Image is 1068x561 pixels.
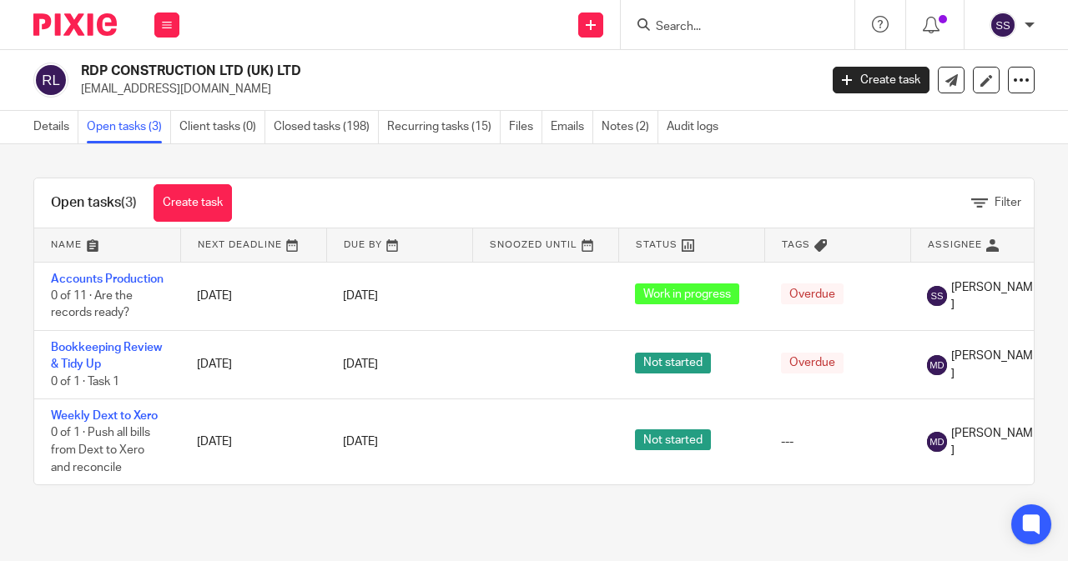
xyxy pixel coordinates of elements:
span: Not started [635,429,711,450]
h2: RDP CONSTRUCTION LTD (UK) LTD [81,63,662,80]
span: Snoozed Until [490,240,577,249]
img: svg%3E [33,63,68,98]
span: [DATE] [343,359,378,371]
td: [DATE] [180,330,326,398]
span: Filter [995,197,1021,208]
img: svg%3E [927,286,947,306]
span: [PERSON_NAME] [951,425,1040,459]
span: [PERSON_NAME] [951,348,1040,382]
div: --- [781,433,894,450]
a: Create task [154,184,232,222]
a: Recurring tasks (15) [387,111,501,143]
a: Weekly Dext to Xero [51,410,158,422]
img: Pixie [33,13,117,36]
a: Open tasks (3) [87,111,171,143]
a: Audit logs [667,111,727,143]
span: (3) [121,196,137,209]
a: Accounts Production [51,273,164,285]
span: [DATE] [343,436,378,448]
span: Not started [635,353,711,373]
img: svg%3E [927,355,947,375]
span: Work in progress [635,283,739,304]
a: Bookkeeping Review & Tidy Up [51,342,162,370]
img: svg%3E [927,432,947,452]
span: Status [636,240,678,249]
a: Create task [833,67,929,93]
span: Overdue [781,353,844,373]
a: Notes (2) [602,111,658,143]
a: Details [33,111,78,143]
span: [PERSON_NAME] [951,279,1040,313]
a: Closed tasks (198) [274,111,379,143]
td: [DATE] [180,262,326,330]
span: 0 of 1 · Task 1 [51,376,119,388]
span: [DATE] [343,290,378,302]
a: Files [509,111,542,143]
td: [DATE] [180,399,326,485]
img: svg%3E [990,12,1016,38]
span: 0 of 1 · Push all bills from Dext to Xero and reconcile [51,428,150,473]
a: Client tasks (0) [179,111,265,143]
span: 0 of 11 · Are the records ready? [51,290,133,319]
span: Tags [782,240,810,249]
p: [EMAIL_ADDRESS][DOMAIN_NAME] [81,81,808,98]
span: Overdue [781,283,844,304]
a: Emails [551,111,593,143]
input: Search [654,20,804,35]
h1: Open tasks [51,194,137,212]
